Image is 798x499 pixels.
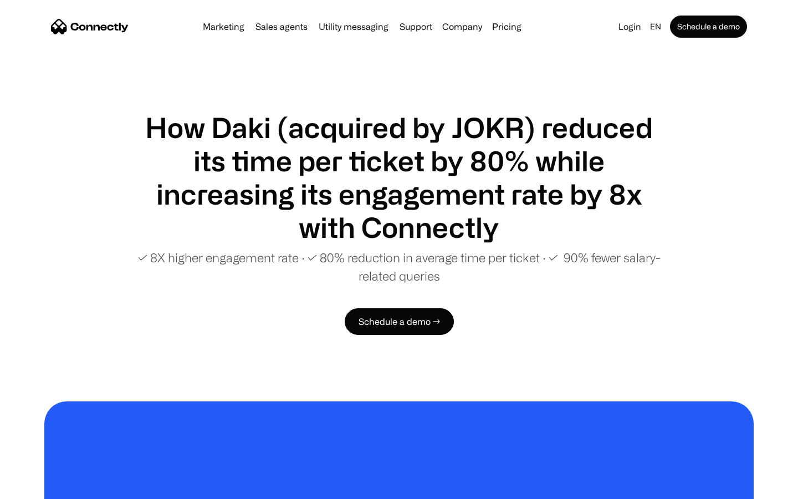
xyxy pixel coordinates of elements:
[395,22,437,31] a: Support
[251,22,312,31] a: Sales agents
[646,19,668,34] div: en
[198,22,249,31] a: Marketing
[439,19,485,34] div: Company
[670,16,747,38] a: Schedule a demo
[314,22,393,31] a: Utility messaging
[133,111,665,244] h1: How Daki (acquired by JOKR) reduced its time per ticket by 80% while increasing its engagement ra...
[133,248,665,285] p: ✓ 8X higher engagement rate ∙ ✓ 80% reduction in average time per ticket ∙ ✓ 90% fewer salary-rel...
[11,478,66,495] aside: Language selected: English
[345,308,454,335] a: Schedule a demo →
[488,22,526,31] a: Pricing
[650,19,661,34] div: en
[442,19,482,34] div: Company
[614,19,646,34] a: Login
[51,18,129,35] a: home
[22,480,66,495] ul: Language list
